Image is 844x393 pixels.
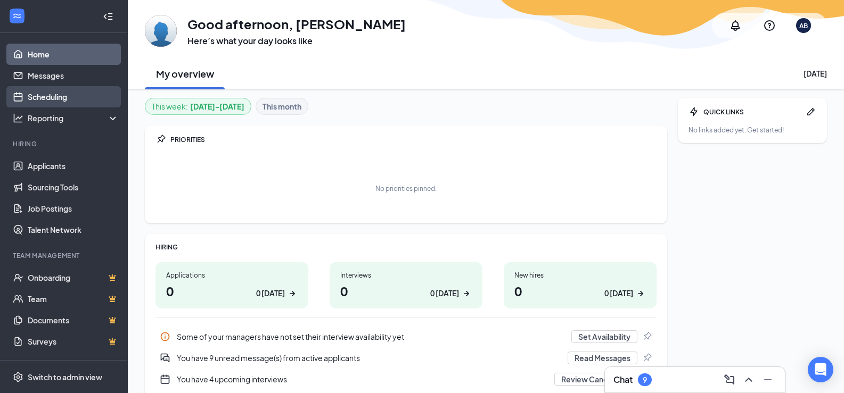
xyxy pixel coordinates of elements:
div: 0 [DATE] [430,288,459,299]
div: Applications [166,271,298,280]
button: Minimize [759,371,776,388]
svg: ArrowRight [287,288,298,299]
b: This month [263,101,301,112]
b: [DATE] - [DATE] [190,101,244,112]
svg: Settings [13,372,23,382]
div: No priorities pinned. [375,184,437,193]
svg: Notifications [729,19,742,32]
h3: Here’s what your day looks like [187,35,406,47]
h1: 0 [166,282,298,300]
h1: 0 [514,282,646,300]
div: You have 9 unread message(s) from active applicants [155,347,657,369]
svg: Pin [642,353,652,363]
svg: WorkstreamLogo [12,11,22,21]
div: No links added yet. Get started! [689,126,816,135]
a: DocumentsCrown [28,310,119,331]
div: Some of your managers have not set their interview availability yet [177,331,565,342]
div: You have 9 unread message(s) from active applicants [177,353,561,363]
div: 9 [643,375,647,384]
a: TeamCrown [28,288,119,310]
svg: Bolt [689,106,699,117]
div: AB [799,21,808,30]
a: CalendarNewYou have 4 upcoming interviewsReview CandidatesPin [155,369,657,390]
div: PRIORITIES [170,135,657,144]
button: ChevronUp [740,371,757,388]
a: InfoSome of your managers have not set their interview availability yetSet AvailabilityPin [155,326,657,347]
div: Switch to admin view [28,372,102,382]
a: Interviews00 [DATE]ArrowRight [330,262,482,308]
svg: Minimize [761,373,774,386]
a: OnboardingCrown [28,267,119,288]
svg: Pin [642,331,652,342]
div: Some of your managers have not set their interview availability yet [155,326,657,347]
div: Open Intercom Messenger [808,357,833,382]
svg: ArrowRight [635,288,646,299]
button: Set Availability [571,330,637,343]
svg: CalendarNew [160,374,170,384]
div: You have 4 upcoming interviews [177,374,548,384]
svg: Collapse [103,11,113,22]
a: Job Postings [28,198,119,219]
div: You have 4 upcoming interviews [155,369,657,390]
a: Sourcing Tools [28,177,119,198]
h2: My overview [156,67,214,80]
svg: ComposeMessage [723,373,736,386]
a: New hires00 [DATE]ArrowRight [504,262,657,308]
div: 0 [DATE] [604,288,633,299]
svg: ArrowRight [461,288,472,299]
div: [DATE] [804,68,827,79]
div: Reporting [28,113,119,123]
div: Hiring [13,139,117,148]
svg: DoubleChatActive [160,353,170,363]
a: Applicants [28,155,119,177]
button: Review Candidates [554,373,637,386]
h1: 0 [340,282,472,300]
svg: Info [160,331,170,342]
a: Applications00 [DATE]ArrowRight [155,262,308,308]
button: ComposeMessage [721,371,738,388]
a: Home [28,44,119,65]
svg: Pen [806,106,816,117]
svg: Pin [155,134,166,145]
h1: Good afternoon, [PERSON_NAME] [187,15,406,33]
a: SurveysCrown [28,331,119,352]
a: Messages [28,65,119,86]
div: 0 [DATE] [256,288,285,299]
a: Talent Network [28,219,119,240]
div: This week : [152,101,244,112]
div: New hires [514,271,646,280]
button: Read Messages [568,352,637,364]
div: QUICK LINKS [703,107,801,116]
div: HIRING [155,243,657,252]
h3: Chat [613,374,633,386]
div: Interviews [340,271,472,280]
img: Amy Brake [145,15,177,47]
svg: ChevronUp [742,373,755,386]
a: DoubleChatActiveYou have 9 unread message(s) from active applicantsRead MessagesPin [155,347,657,369]
svg: QuestionInfo [763,19,776,32]
svg: Analysis [13,113,23,123]
a: Scheduling [28,86,119,107]
div: Team Management [13,251,117,260]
